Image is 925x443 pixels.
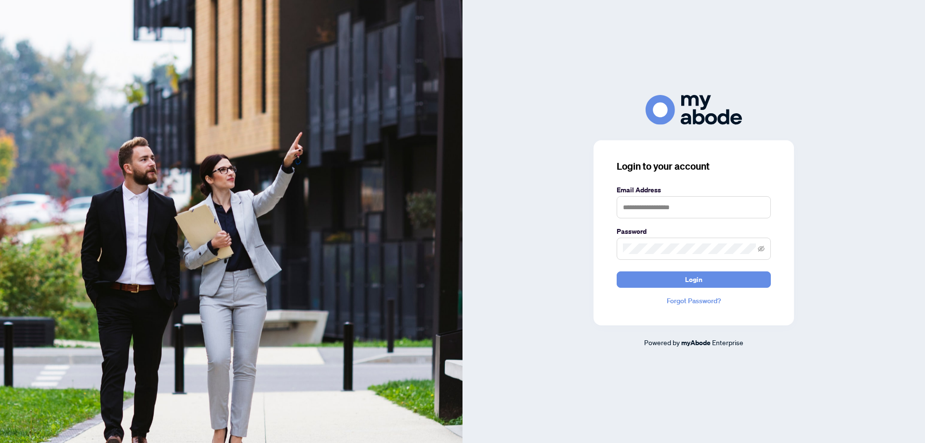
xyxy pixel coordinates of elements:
[617,185,771,195] label: Email Address
[617,271,771,288] button: Login
[681,337,711,348] a: myAbode
[685,272,702,287] span: Login
[758,245,765,252] span: eye-invisible
[646,95,742,124] img: ma-logo
[617,226,771,237] label: Password
[617,295,771,306] a: Forgot Password?
[712,338,743,347] span: Enterprise
[617,160,771,173] h3: Login to your account
[644,338,680,347] span: Powered by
